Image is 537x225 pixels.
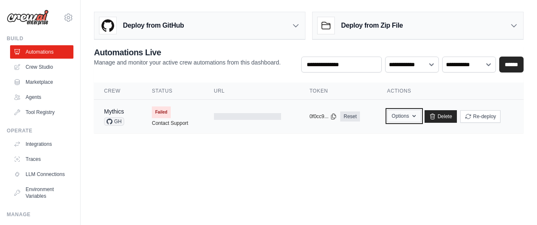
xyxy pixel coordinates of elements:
[10,183,73,203] a: Environment Variables
[94,47,281,58] h2: Automations Live
[7,211,73,218] div: Manage
[300,83,377,100] th: Token
[460,110,501,123] button: Re-deploy
[94,58,281,67] p: Manage and monitor your active crew automations from this dashboard.
[377,83,524,100] th: Actions
[94,83,142,100] th: Crew
[142,83,204,100] th: Status
[10,153,73,166] a: Traces
[204,83,300,100] th: URL
[10,91,73,104] a: Agents
[387,110,421,122] button: Options
[123,21,184,31] h3: Deploy from GitHub
[10,106,73,119] a: Tool Registry
[7,127,73,134] div: Operate
[10,168,73,181] a: LLM Connections
[425,110,457,123] a: Delete
[152,106,171,118] span: Failed
[310,113,337,120] button: 0f0cc9...
[10,60,73,74] a: Crew Studio
[7,10,49,26] img: Logo
[104,117,124,126] span: GH
[7,35,73,42] div: Build
[340,111,360,122] a: Reset
[152,120,188,127] a: Contact Support
[99,17,116,34] img: GitHub Logo
[10,137,73,151] a: Integrations
[10,75,73,89] a: Marketplace
[341,21,403,31] h3: Deploy from Zip File
[104,108,124,115] a: Mythics
[10,45,73,59] a: Automations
